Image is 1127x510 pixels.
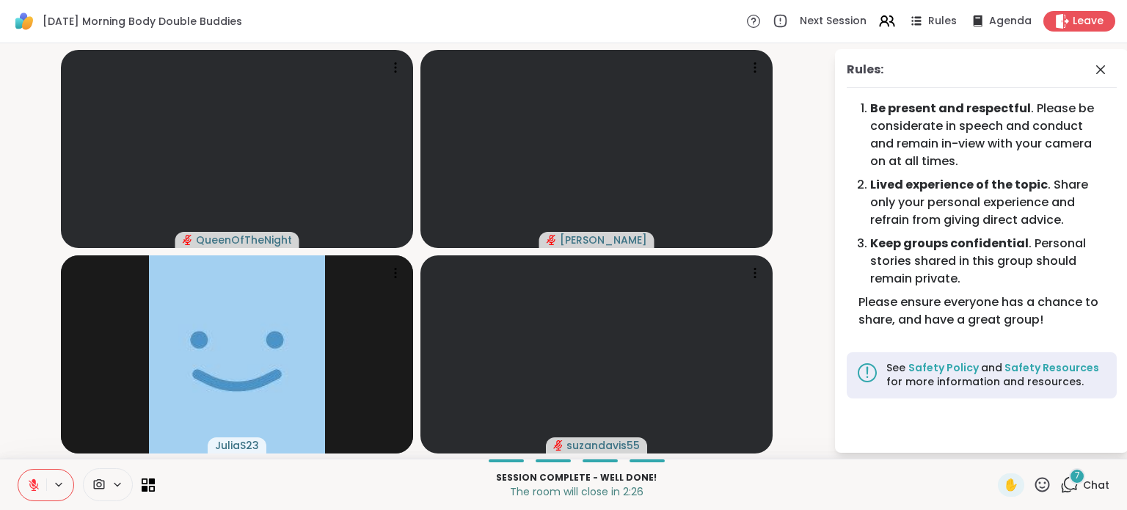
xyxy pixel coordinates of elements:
[547,235,557,245] span: audio-muted
[196,233,292,247] span: QueenOfTheNight
[870,176,1105,229] li: . Share only your personal experience and refrain from giving direct advice.
[870,100,1105,170] li: . Please be considerate in speech and conduct and remain in-view with your camera on at all times.
[908,360,981,375] a: Safety Policy
[12,9,37,34] img: ShareWell Logomark
[215,438,259,453] span: JuliaS23
[183,235,193,245] span: audio-muted
[870,235,1029,252] b: Keep groups confidential
[566,438,640,453] span: suzandavis55
[1004,476,1018,494] span: ✋
[43,14,242,29] span: [DATE] Morning Body Double Buddies
[870,235,1105,288] li: . Personal stories shared in this group should remain private.
[989,14,1032,29] span: Agenda
[847,61,883,79] div: Rules:
[164,471,989,484] p: Session Complete - well done!
[886,361,1108,390] div: See and for more information and resources.
[870,100,1031,117] b: Be present and respectful
[553,440,563,451] span: audio-muted
[928,14,957,29] span: Rules
[1002,360,1099,375] a: Safety Resources
[870,176,1048,193] b: Lived experience of the topic
[800,14,867,29] span: Next Session
[149,255,325,453] img: JuliaS23
[560,233,647,247] span: [PERSON_NAME]
[1083,478,1109,492] span: Chat
[164,484,989,499] p: The room will close in 2:26
[1075,470,1080,482] span: 7
[1073,14,1104,29] span: Leave
[858,294,1105,329] div: Please ensure everyone has a chance to share, and have a great group!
